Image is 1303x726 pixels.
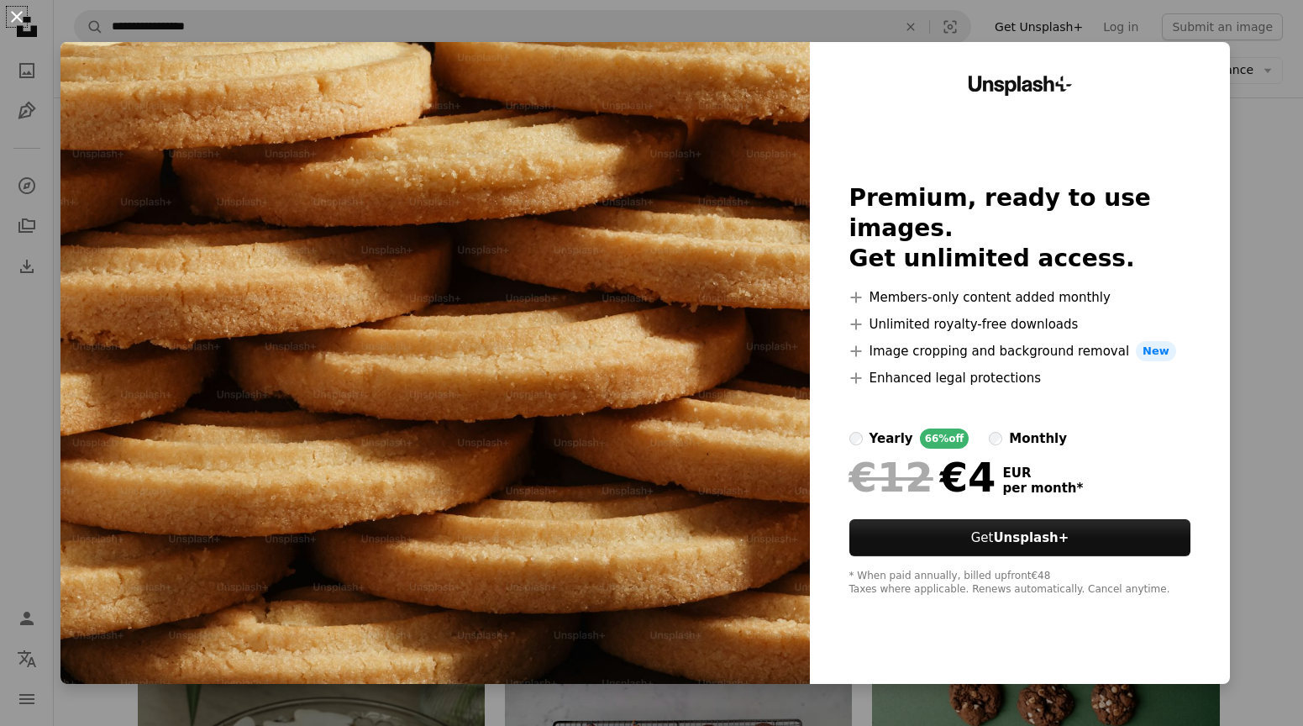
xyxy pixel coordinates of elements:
button: GetUnsplash+ [849,519,1191,556]
div: * When paid annually, billed upfront €48 Taxes where applicable. Renews automatically. Cancel any... [849,570,1191,597]
span: €12 [849,455,933,499]
strong: Unsplash+ [993,530,1069,545]
span: New [1136,341,1176,361]
li: Members-only content added monthly [849,287,1191,308]
li: Image cropping and background removal [849,341,1191,361]
input: monthly [989,432,1002,445]
div: yearly [870,429,913,449]
span: EUR [1003,466,1084,481]
div: €4 [849,455,996,499]
div: monthly [1009,429,1067,449]
input: yearly66%off [849,432,863,445]
li: Unlimited royalty-free downloads [849,314,1191,334]
li: Enhanced legal protections [849,368,1191,388]
div: 66% off [920,429,969,449]
h2: Premium, ready to use images. Get unlimited access. [849,183,1191,274]
span: per month * [1003,481,1084,496]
